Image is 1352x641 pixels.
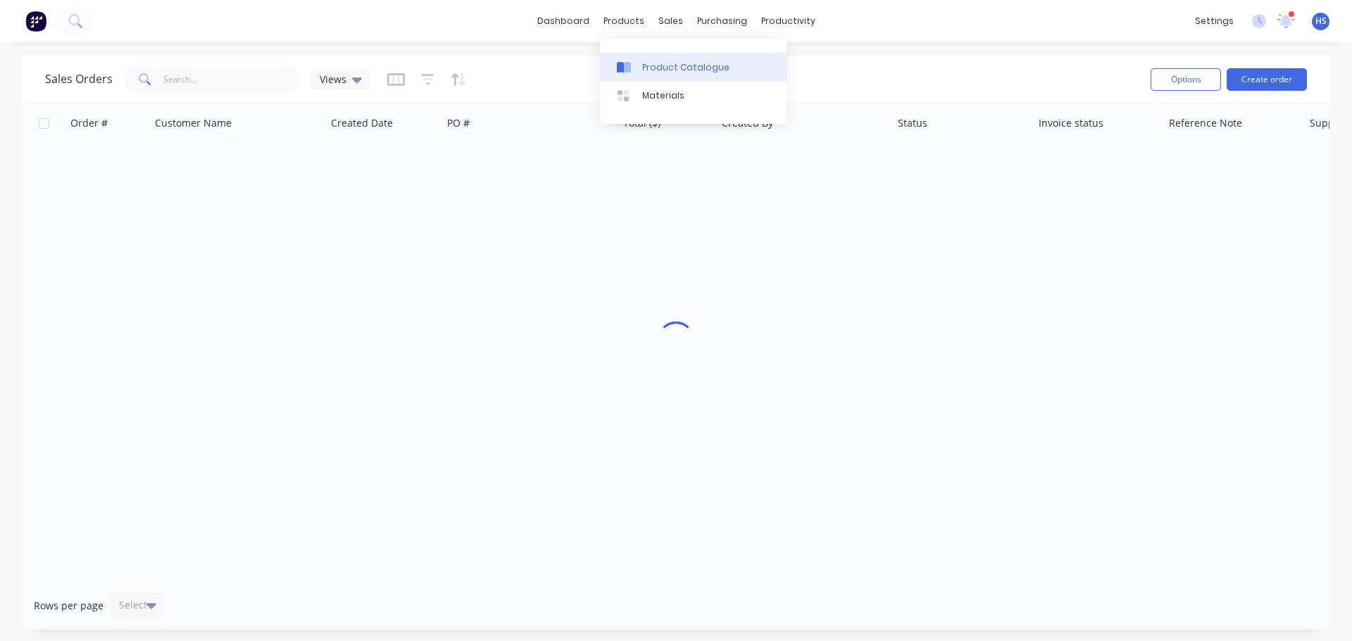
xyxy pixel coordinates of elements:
div: purchasing [690,11,754,32]
div: Customer Name [155,116,232,130]
div: Order # [70,116,108,130]
a: dashboard [530,11,596,32]
div: Select... [119,598,156,612]
input: Search... [163,65,301,94]
div: settings [1188,11,1241,32]
span: Views [320,72,346,87]
div: Materials [642,89,684,102]
a: Materials [600,82,787,110]
div: products [596,11,651,32]
div: Product Catalogue [642,61,730,74]
button: Create order [1227,68,1307,91]
div: sales [651,11,690,32]
h1: Sales Orders [45,72,113,86]
div: Invoice status [1039,116,1103,130]
div: Created Date [331,116,393,130]
a: Product Catalogue [600,53,787,81]
div: productivity [754,11,822,32]
div: Reference Note [1169,116,1242,130]
div: PO # [447,116,470,130]
button: Options [1151,68,1221,91]
div: Status [898,116,927,130]
span: HS [1315,15,1327,27]
span: Rows per page [34,599,104,613]
img: Factory [25,11,46,32]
